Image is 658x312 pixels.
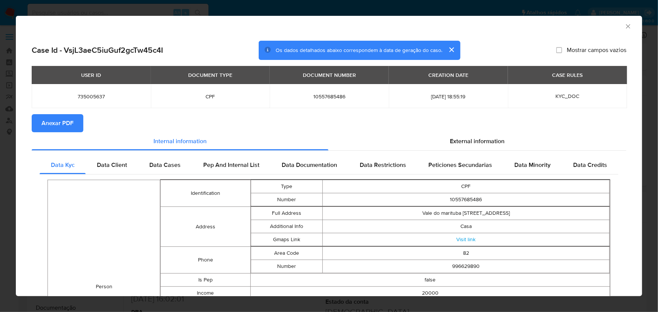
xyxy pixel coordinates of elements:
span: Data Minority [515,161,551,169]
span: KYC_DOC [555,92,579,100]
button: Fechar a janela [624,23,631,29]
span: Data Credits [573,161,607,169]
span: Anexar PDF [41,115,74,132]
span: Os dados detalhados abaixo correspondem à data de geração do caso. [276,46,442,54]
td: Income [161,286,250,300]
td: 10557685486 [322,193,609,206]
td: Area Code [251,246,322,260]
td: Type [251,180,322,193]
div: CREATION DATE [424,69,473,81]
td: Number [251,260,322,273]
td: Number [251,193,322,206]
h2: Case Id - VsjL3aeC5iuGuf2gcTw45c4I [32,45,163,55]
td: Additional Info [251,220,322,233]
td: false [250,273,610,286]
div: Detailed internal info [40,156,618,174]
div: CASE RULES [548,69,587,81]
span: Mostrar campos vazios [567,46,626,54]
div: closure-recommendation-modal [16,16,642,296]
td: CPF [322,180,609,193]
td: Casa [322,220,609,233]
input: Mostrar campos vazios [556,47,562,53]
td: Identification [161,180,250,206]
td: Is Pep [161,273,250,286]
a: Visit link [456,236,475,243]
td: Address [161,206,250,246]
span: External information [450,137,505,145]
div: USER ID [77,69,106,81]
td: 996629890 [322,260,609,273]
span: Internal information [153,137,207,145]
td: Full Address [251,206,322,220]
span: 10557685486 [279,93,380,100]
button: cerrar [442,41,460,59]
div: DOCUMENT TYPE [184,69,237,81]
button: Anexar PDF [32,114,83,132]
span: Data Kyc [51,161,75,169]
div: DOCUMENT NUMBER [298,69,360,81]
span: 735005637 [41,93,142,100]
span: Data Documentation [282,161,337,169]
td: 82 [322,246,609,260]
span: Pep And Internal List [203,161,259,169]
td: Gmaps Link [251,233,322,246]
span: CPF [160,93,261,100]
span: Data Cases [150,161,181,169]
span: Data Client [97,161,127,169]
span: Data Restrictions [360,161,406,169]
div: Detailed info [32,132,626,150]
td: Vale do marituba [STREET_ADDRESS] [322,206,609,220]
span: [DATE] 18:55:19 [398,93,499,100]
span: Peticiones Secundarias [428,161,492,169]
td: 20000 [250,286,610,300]
td: Phone [161,246,250,273]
